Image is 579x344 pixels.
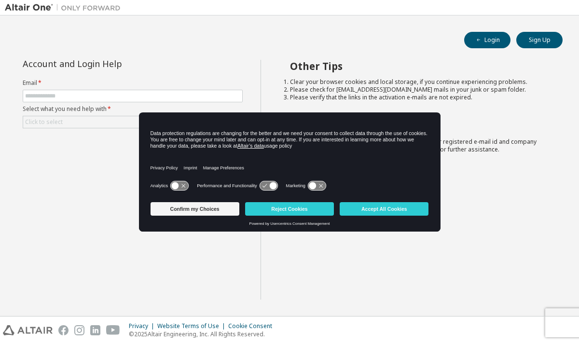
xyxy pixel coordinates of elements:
button: Sign Up [516,32,563,48]
img: youtube.svg [106,325,120,335]
li: Please verify that the links in the activation e-mails are not expired. [290,94,546,101]
img: altair_logo.svg [3,325,53,335]
label: Select what you need help with [23,105,243,113]
div: Click to select [25,118,63,126]
div: Privacy [129,322,157,330]
img: facebook.svg [58,325,69,335]
img: linkedin.svg [90,325,100,335]
h2: Other Tips [290,60,546,72]
img: Altair One [5,3,125,13]
img: instagram.svg [74,325,84,335]
button: Login [464,32,510,48]
li: Clear your browser cookies and local storage, if you continue experiencing problems. [290,78,546,86]
li: Please check for [EMAIL_ADDRESS][DOMAIN_NAME] mails in your junk or spam folder. [290,86,546,94]
div: Website Terms of Use [157,322,228,330]
div: Cookie Consent [228,322,278,330]
p: © 2025 Altair Engineering, Inc. All Rights Reserved. [129,330,278,338]
span: with a brief description of the problem, your registered e-mail id and company details. Our suppo... [290,138,537,153]
div: Click to select [23,116,242,128]
div: Account and Login Help [23,60,199,68]
label: Email [23,79,243,87]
